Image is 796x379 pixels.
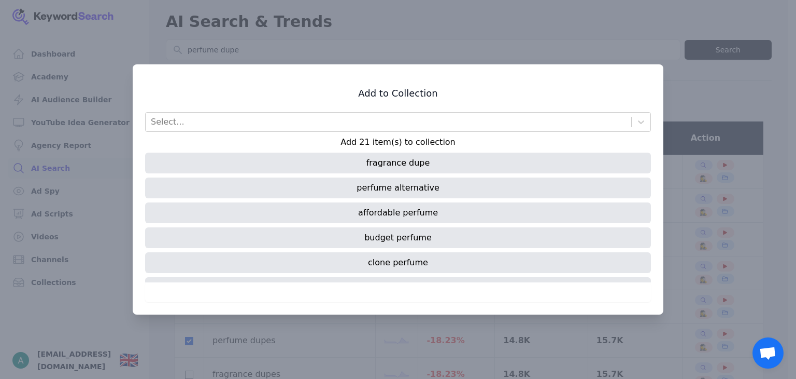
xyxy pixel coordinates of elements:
div: replica fragrance [145,277,651,298]
div: affordable perfume [145,202,651,223]
div: perfume alternative [145,178,651,198]
div: fragrance dupe [145,153,651,173]
h3: Add to Collection [145,87,651,100]
div: budget perfume [145,227,651,248]
button: Add to Collection [145,282,651,302]
div: Select... [151,116,184,128]
div: clone perfume [145,252,651,273]
div: Open chat [752,337,784,369]
p: Add 21 item(s) to collection [145,136,651,148]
